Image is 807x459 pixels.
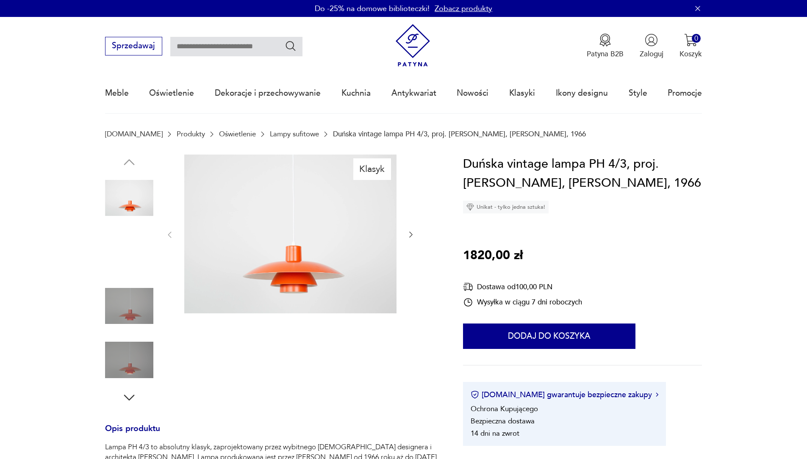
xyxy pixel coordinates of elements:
[471,416,535,426] li: Bezpieczna dostawa
[599,33,612,47] img: Ikona medalu
[463,246,523,265] p: 1820,00 zł
[219,130,256,138] a: Oświetlenie
[435,3,492,14] a: Zobacz produkty
[684,33,697,47] img: Ikona koszyka
[463,282,582,292] div: Dostawa od 100,00 PLN
[471,390,658,400] button: [DOMAIN_NAME] gwarantuje bezpieczne zakupy
[645,33,658,47] img: Ikonka użytkownika
[679,49,702,59] p: Koszyk
[341,74,371,113] a: Kuchnia
[463,282,473,292] img: Ikona dostawy
[353,158,391,180] div: Klasyk
[668,74,702,113] a: Promocje
[587,49,624,59] p: Patyna B2B
[457,74,488,113] a: Nowości
[629,74,647,113] a: Style
[215,74,321,113] a: Dekoracje i przechowywanie
[463,297,582,307] div: Wysyłka w ciągu 7 dni roboczych
[556,74,608,113] a: Ikony designu
[391,24,434,67] img: Patyna - sklep z meblami i dekoracjami vintage
[587,33,624,59] button: Patyna B2B
[105,174,153,222] img: Zdjęcie produktu Duńska vintage lampa PH 4/3, proj. Poul Henningsen, Louis Poulsen, 1966
[587,33,624,59] a: Ikona medaluPatyna B2B
[105,43,162,50] a: Sprzedawaj
[640,49,663,59] p: Zaloguj
[105,282,153,330] img: Zdjęcie produktu Duńska vintage lampa PH 4/3, proj. Poul Henningsen, Louis Poulsen, 1966
[149,74,194,113] a: Oświetlenie
[105,336,153,384] img: Zdjęcie produktu Duńska vintage lampa PH 4/3, proj. Poul Henningsen, Louis Poulsen, 1966
[640,33,663,59] button: Zaloguj
[692,34,701,43] div: 0
[105,228,153,276] img: Zdjęcie produktu Duńska vintage lampa PH 4/3, proj. Poul Henningsen, Louis Poulsen, 1966
[463,324,635,349] button: Dodaj do koszyka
[315,3,430,14] p: Do -25% na domowe biblioteczki!
[270,130,319,138] a: Lampy sufitowe
[105,130,163,138] a: [DOMAIN_NAME]
[471,404,538,414] li: Ochrona Kupującego
[679,33,702,59] button: 0Koszyk
[105,74,129,113] a: Meble
[177,130,205,138] a: Produkty
[184,155,397,314] img: Zdjęcie produktu Duńska vintage lampa PH 4/3, proj. Poul Henningsen, Louis Poulsen, 1966
[105,426,439,442] h3: Opis produktu
[463,201,549,213] div: Unikat - tylko jedna sztuka!
[333,130,586,138] p: Duńska vintage lampa PH 4/3, proj. [PERSON_NAME], [PERSON_NAME], 1966
[656,393,658,397] img: Ikona strzałki w prawo
[105,37,162,55] button: Sprzedawaj
[391,74,436,113] a: Antykwariat
[285,40,297,52] button: Szukaj
[463,155,702,193] h1: Duńska vintage lampa PH 4/3, proj. [PERSON_NAME], [PERSON_NAME], 1966
[471,390,479,399] img: Ikona certyfikatu
[466,203,474,211] img: Ikona diamentu
[471,429,519,438] li: 14 dni na zwrot
[509,74,535,113] a: Klasyki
